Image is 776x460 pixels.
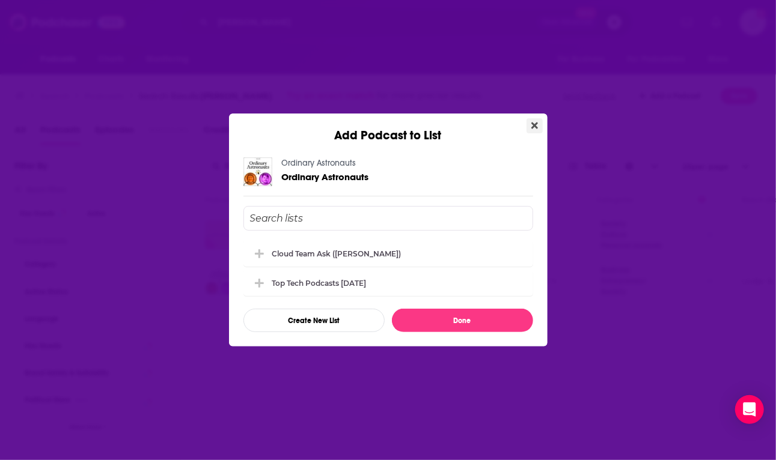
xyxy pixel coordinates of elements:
[282,158,356,168] a: Ordinary Astronauts
[243,206,533,332] div: Add Podcast To List
[735,395,764,424] div: Open Intercom Messenger
[282,172,369,182] a: Ordinary Astronauts
[282,171,369,183] span: Ordinary Astronauts
[243,309,385,332] button: Create New List
[243,206,533,231] input: Search lists
[243,240,533,267] div: Cloud Team ask (Austin Stewart)
[272,249,402,258] div: Cloud Team ask ([PERSON_NAME])
[243,157,272,186] img: Ordinary Astronauts
[272,279,367,288] div: Top Tech Podcasts [DATE]
[229,113,548,143] div: Add Podcast to List
[392,309,533,332] button: Done
[527,118,543,133] button: Close
[243,270,533,296] div: Top Tech Podcasts Jan 2025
